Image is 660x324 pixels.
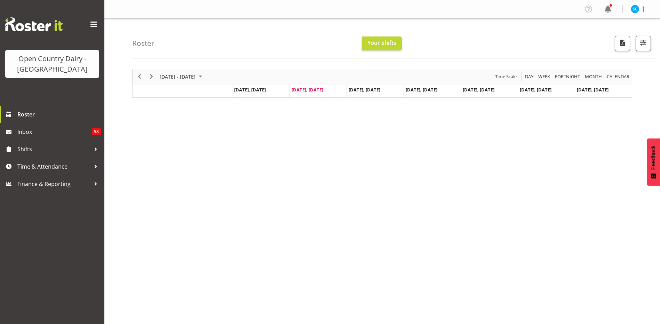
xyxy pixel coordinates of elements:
span: Finance & Reporting [17,179,90,189]
img: Rosterit website logo [5,17,63,31]
button: Feedback - Show survey [647,138,660,186]
span: Time & Attendance [17,161,90,172]
span: Inbox [17,127,92,137]
div: Open Country Dairy - [GEOGRAPHIC_DATA] [12,54,92,74]
button: Your Shifts [362,37,402,50]
span: Roster [17,109,101,120]
span: Your Shifts [367,39,396,47]
h4: Roster [132,39,154,47]
button: Download a PDF of the roster according to the set date range. [615,36,630,51]
span: 58 [92,128,101,135]
span: Feedback [650,145,657,170]
button: Filter Shifts [636,36,651,51]
img: stuart-craig9761.jpg [631,5,639,13]
span: Shifts [17,144,90,154]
